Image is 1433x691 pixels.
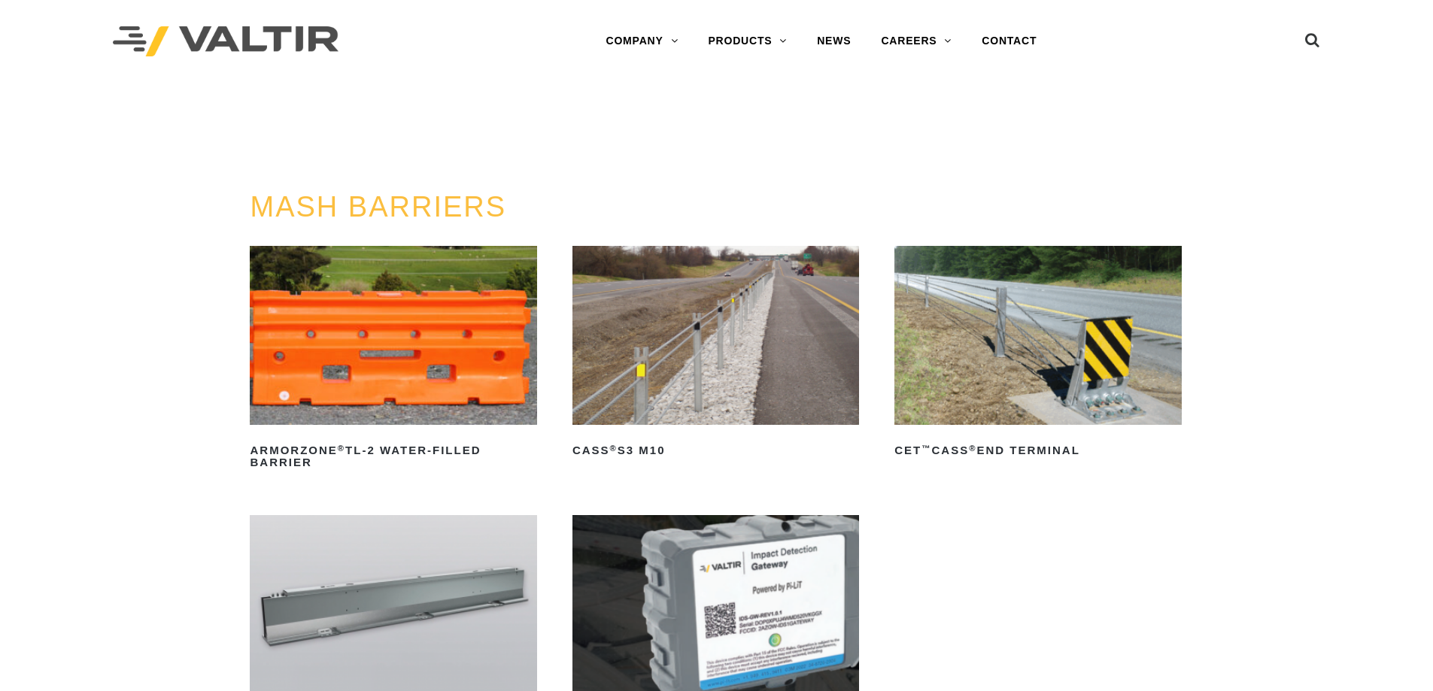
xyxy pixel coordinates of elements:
[572,246,859,462] a: CASS®S3 M10
[610,444,618,453] sup: ®
[250,438,536,474] h2: ArmorZone TL-2 Water-Filled Barrier
[250,191,506,223] a: MASH BARRIERS
[921,444,931,453] sup: ™
[969,444,976,453] sup: ®
[693,26,802,56] a: PRODUCTS
[572,438,859,462] h2: CASS S3 M10
[802,26,866,56] a: NEWS
[894,438,1181,462] h2: CET CASS End Terminal
[591,26,693,56] a: COMPANY
[250,246,536,474] a: ArmorZone®TL-2 Water-Filled Barrier
[894,246,1181,462] a: CET™CASS®End Terminal
[967,26,1052,56] a: CONTACT
[113,26,339,57] img: Valtir
[866,26,967,56] a: CAREERS
[338,444,345,453] sup: ®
